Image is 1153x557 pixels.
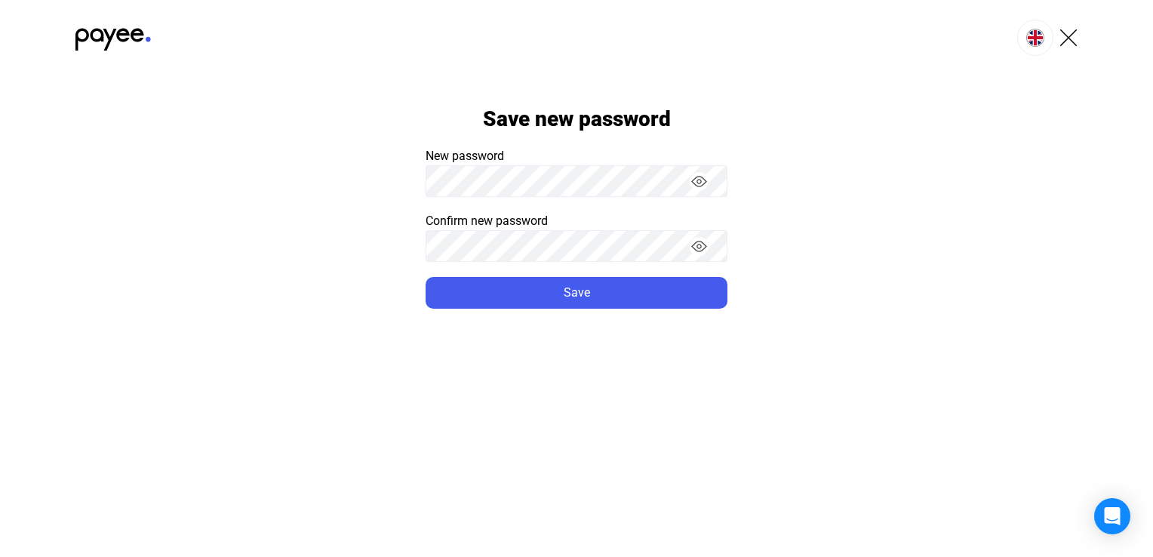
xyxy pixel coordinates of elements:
img: black-payee-blue-dot.svg [75,20,151,51]
button: Save [426,277,727,309]
button: EN [1017,20,1053,56]
div: Save [430,284,723,302]
div: Open Intercom Messenger [1094,498,1130,534]
span: Confirm new password [426,214,548,228]
span: New password [426,149,504,163]
img: eyes-on.svg [691,174,707,189]
img: eyes-on.svg [691,238,707,254]
h1: Save new password [483,106,671,132]
img: EN [1026,29,1044,47]
img: X [1059,29,1078,47]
